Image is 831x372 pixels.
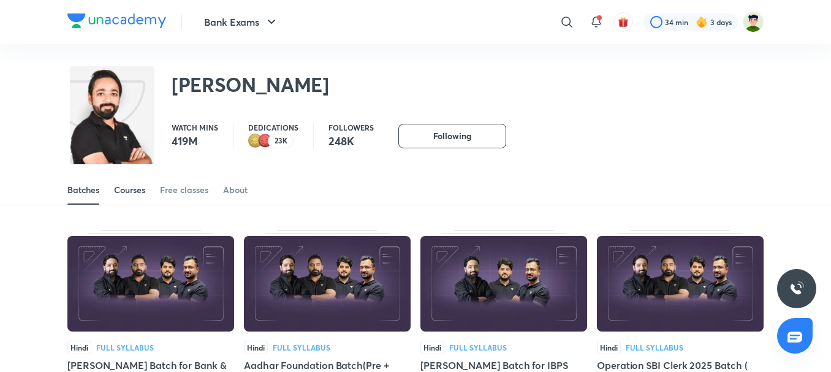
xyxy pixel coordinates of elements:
[244,236,411,332] img: Thumbnail
[420,236,587,332] img: Thumbnail
[160,184,208,196] div: Free classes
[70,69,154,181] img: class
[420,341,444,354] span: Hindi
[67,13,166,31] a: Company Logo
[597,236,764,332] img: Thumbnail
[597,341,621,354] span: Hindi
[789,281,804,296] img: ttu
[275,137,287,145] p: 23K
[248,134,263,148] img: educator badge2
[328,134,374,148] p: 248K
[626,344,683,351] div: Full Syllabus
[449,344,507,351] div: Full Syllabus
[618,17,629,28] img: avatar
[114,175,145,205] a: Courses
[398,124,506,148] button: Following
[67,341,91,354] span: Hindi
[258,134,273,148] img: educator badge1
[273,344,330,351] div: Full Syllabus
[743,12,764,32] img: Rahul B
[67,13,166,28] img: Company Logo
[160,175,208,205] a: Free classes
[696,16,708,28] img: streak
[433,130,471,142] span: Following
[223,175,248,205] a: About
[223,184,248,196] div: About
[172,124,218,131] p: Watch mins
[67,184,99,196] div: Batches
[114,184,145,196] div: Courses
[67,236,234,332] img: Thumbnail
[172,72,329,97] h2: [PERSON_NAME]
[172,134,218,148] p: 419M
[244,341,268,354] span: Hindi
[197,10,286,34] button: Bank Exams
[613,12,633,32] button: avatar
[328,124,374,131] p: Followers
[248,124,298,131] p: Dedications
[96,344,154,351] div: Full Syllabus
[67,175,99,205] a: Batches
